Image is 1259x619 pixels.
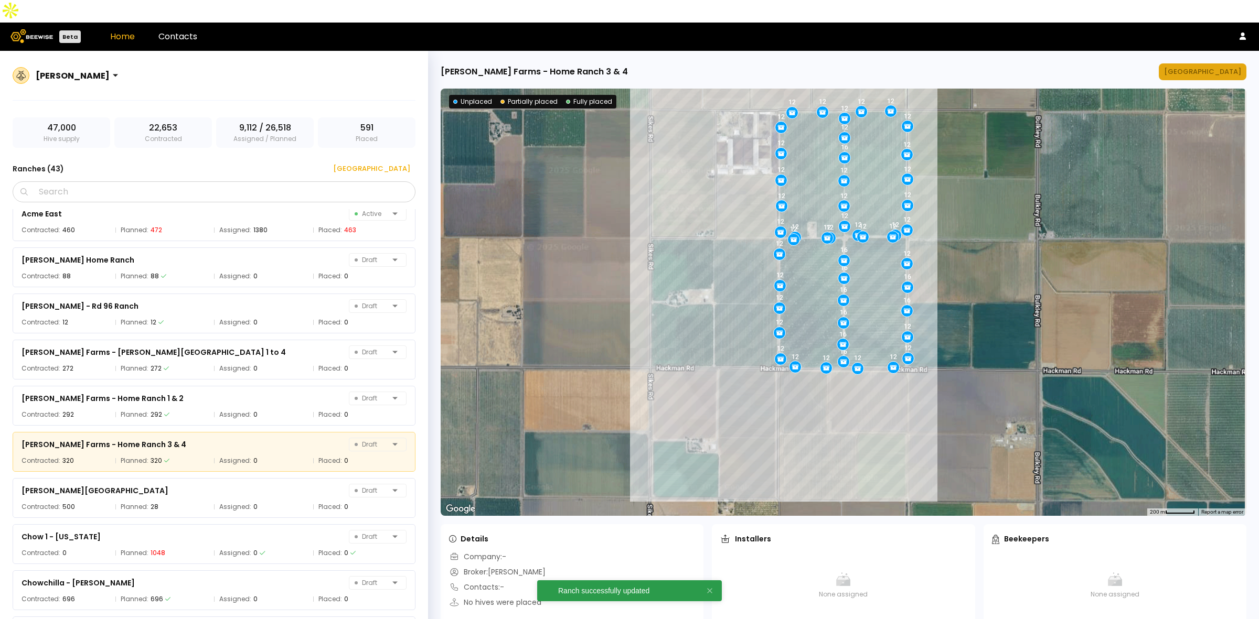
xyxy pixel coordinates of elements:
div: 16 [839,330,847,338]
div: 12 [904,344,912,352]
div: Partially placed [500,97,558,106]
div: [GEOGRAPHIC_DATA] [1164,67,1241,77]
div: No hives were placed [449,597,541,608]
div: 12 [903,140,911,148]
div: 12 [890,353,897,361]
div: 12 [889,223,897,230]
div: 12 [904,191,911,199]
div: Contacts: - [449,582,504,593]
a: Report a map error [1201,509,1243,515]
div: 16 [840,246,848,253]
button: Map Scale: 200 m per 53 pixels [1147,508,1198,516]
div: 12 [841,104,848,112]
div: Contracted [114,117,212,148]
div: 12 [819,97,826,105]
div: 12 [777,166,785,173]
div: 12 [841,212,848,219]
div: 12 [777,218,784,225]
div: 12 [776,294,783,301]
div: 12 [854,354,861,362]
div: 12 [792,353,799,360]
div: 12 [777,139,785,147]
a: Contacts [158,30,197,42]
span: 200 m [1150,509,1165,515]
div: 12 [887,97,894,104]
div: 12 [841,123,848,131]
div: [PERSON_NAME] Farms - Home Ranch 3 & 4 [441,66,628,78]
div: 12 [904,323,911,330]
div: 12 [776,319,783,326]
div: 12 [826,223,834,231]
img: Beewise logo [10,29,53,43]
span: 47,000 [47,122,76,134]
div: Unplaced [453,97,492,106]
div: 12 [824,224,831,231]
div: 12 [859,223,867,230]
div: 12 [904,165,911,172]
a: Home [110,30,135,42]
div: 16 [841,144,848,151]
div: 16 [840,286,847,294]
div: [PERSON_NAME] [36,69,110,82]
div: 12 [904,112,911,120]
div: 12 [892,221,899,229]
div: Assigned / Planned [216,117,314,148]
div: 16 [904,273,911,280]
span: 591 [360,122,374,134]
span: 9,112 / 26,518 [239,122,291,134]
div: Installers [720,534,771,544]
div: 16 [903,296,911,303]
div: 12 [777,344,784,352]
div: 12 [903,216,911,223]
div: Details [449,534,488,544]
div: 12 [776,240,783,247]
div: 12 [855,221,862,229]
div: Broker: [PERSON_NAME] [449,567,546,578]
div: Fully placed [566,97,612,106]
div: 16 [840,347,847,355]
div: 16 [840,264,848,271]
div: 12 [840,192,848,199]
div: 12 [792,223,799,230]
div: Beta [59,30,81,43]
div: Beekeepers [992,534,1049,544]
a: Open this area in Google Maps (opens a new window) [443,502,478,516]
button: [GEOGRAPHIC_DATA] [321,160,415,177]
div: [GEOGRAPHIC_DATA] [326,164,410,174]
div: 12 [858,97,865,105]
div: 12 [778,192,785,199]
div: 12 [777,113,785,121]
img: Google [443,502,478,516]
div: Ranch successfully updated [558,587,680,594]
div: 12 [776,272,784,279]
div: 16 [840,308,847,316]
div: 12 [840,166,848,173]
div: Hive supply [13,117,110,148]
div: 12 [788,98,796,105]
h3: Ranches ( 43 ) [13,161,64,176]
span: 22,653 [149,122,177,134]
div: 12 [903,249,911,257]
div: 12 [823,354,830,361]
button: [GEOGRAPHIC_DATA] [1159,63,1246,80]
div: 12 [790,225,797,232]
div: Placed [318,117,415,148]
div: Company: - [449,551,506,562]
